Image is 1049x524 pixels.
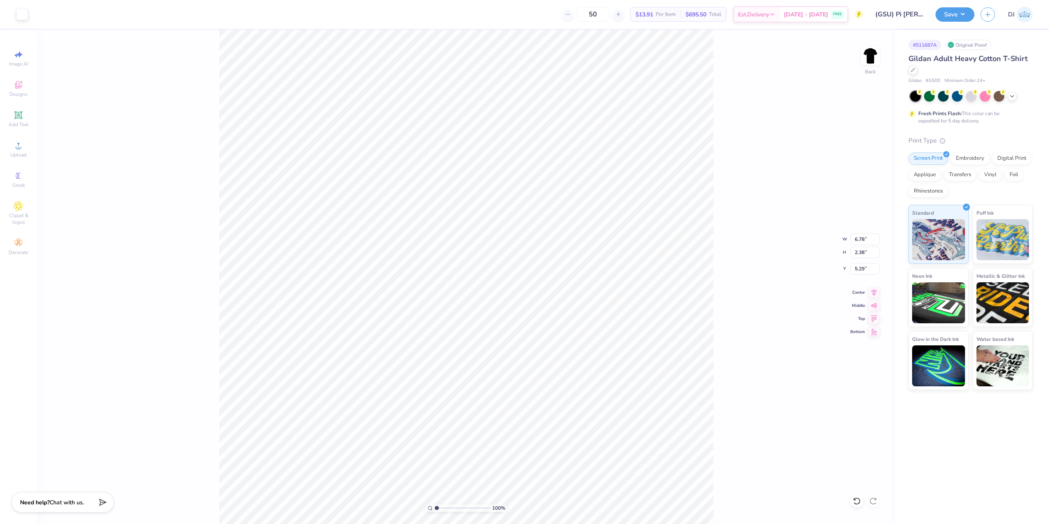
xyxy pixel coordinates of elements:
span: Middle [850,303,865,309]
strong: Fresh Prints Flash: [918,110,962,117]
span: Glow in the Dark Ink [912,335,959,343]
img: Puff Ink [976,219,1029,260]
a: DJ [1008,7,1033,23]
input: Untitled Design [869,6,929,23]
div: Transfers [944,169,976,181]
span: $13.91 [636,10,653,19]
img: Glow in the Dark Ink [912,345,965,386]
span: Center [850,290,865,295]
span: Metallic & Glitter Ink [976,272,1025,280]
span: Total [709,10,721,19]
span: Chat with us. [50,499,84,506]
span: Designs [9,91,27,98]
div: Back [865,68,876,75]
span: Add Text [9,121,28,128]
span: Top [850,316,865,322]
div: Vinyl [979,169,1002,181]
span: Standard [912,209,934,217]
div: Embroidery [951,152,990,165]
span: $695.50 [686,10,706,19]
span: 100 % [492,504,505,512]
div: Rhinestones [908,185,948,197]
div: This color can be expedited for 5 day delivery. [918,110,1019,125]
span: Est. Delivery [738,10,769,19]
div: Screen Print [908,152,948,165]
img: Metallic & Glitter Ink [976,282,1029,323]
span: Neon Ink [912,272,932,280]
span: FREE [833,11,842,17]
img: Water based Ink [976,345,1029,386]
span: Decorate [9,249,28,256]
span: Water based Ink [976,335,1014,343]
span: [DATE] - [DATE] [784,10,828,19]
span: DJ [1008,10,1015,19]
img: Danyl Jon Ferrer [1017,7,1033,23]
span: Image AI [9,61,28,67]
span: Upload [10,152,27,158]
span: Bottom [850,329,865,335]
span: Clipart & logos [4,212,33,225]
img: Back [862,48,879,64]
div: Foil [1004,169,1024,181]
div: Original Proof [945,40,991,50]
span: Puff Ink [976,209,994,217]
div: Print Type [908,136,1033,145]
div: Digital Print [992,152,1032,165]
div: # 511687A [908,40,941,50]
img: Standard [912,219,965,260]
span: # G500 [926,77,940,84]
span: Minimum Order: 24 + [945,77,985,84]
div: Applique [908,169,941,181]
span: Gildan [908,77,922,84]
span: Gildan Adult Heavy Cotton T-Shirt [908,54,1028,64]
span: Greek [12,182,25,188]
input: – – [577,7,609,22]
strong: Need help? [20,499,50,506]
span: Per Item [656,10,676,19]
img: Neon Ink [912,282,965,323]
button: Save [935,7,974,22]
